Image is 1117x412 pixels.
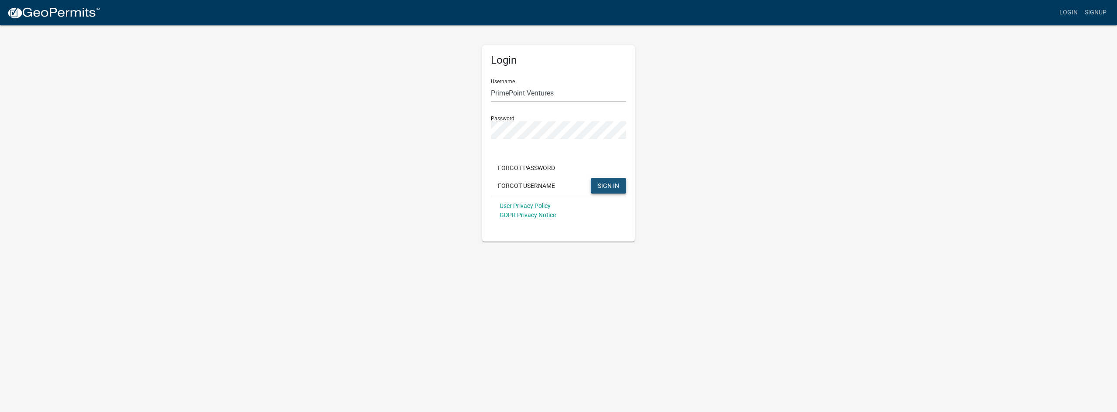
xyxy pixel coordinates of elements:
[491,54,626,67] h5: Login
[500,202,551,209] a: User Privacy Policy
[591,178,626,194] button: SIGN IN
[491,160,562,176] button: Forgot Password
[1081,4,1110,21] a: Signup
[1056,4,1081,21] a: Login
[491,178,562,194] button: Forgot Username
[598,182,619,189] span: SIGN IN
[500,211,556,218] a: GDPR Privacy Notice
